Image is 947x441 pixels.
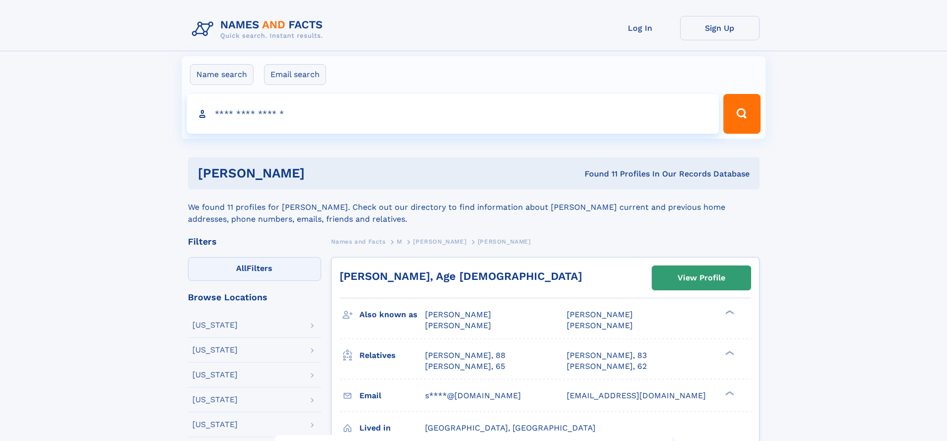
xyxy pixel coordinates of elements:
div: ❯ [723,309,735,316]
div: ❯ [723,350,735,356]
div: [US_STATE] [192,346,238,354]
label: Email search [264,64,326,85]
a: [PERSON_NAME], 88 [425,350,506,361]
span: [PERSON_NAME] [425,310,491,319]
span: [PERSON_NAME] [425,321,491,330]
div: View Profile [678,266,725,289]
a: M [397,235,402,248]
img: Logo Names and Facts [188,16,331,43]
div: [US_STATE] [192,396,238,404]
div: We found 11 profiles for [PERSON_NAME]. Check out our directory to find information about [PERSON... [188,189,760,225]
h3: Relatives [359,347,425,364]
h3: Lived in [359,420,425,437]
a: [PERSON_NAME], 65 [425,361,505,372]
a: Log In [601,16,680,40]
label: Filters [188,257,321,281]
span: [GEOGRAPHIC_DATA], [GEOGRAPHIC_DATA] [425,423,596,433]
a: [PERSON_NAME], Age [DEMOGRAPHIC_DATA] [340,270,582,282]
a: Sign Up [680,16,760,40]
span: [PERSON_NAME] [567,321,633,330]
a: [PERSON_NAME], 83 [567,350,647,361]
div: ❯ [723,390,735,396]
span: [EMAIL_ADDRESS][DOMAIN_NAME] [567,391,706,400]
div: [US_STATE] [192,321,238,329]
span: All [236,264,247,273]
div: [US_STATE] [192,421,238,429]
h3: Email [359,387,425,404]
h3: Also known as [359,306,425,323]
label: Name search [190,64,254,85]
a: [PERSON_NAME] [413,235,466,248]
span: M [397,238,402,245]
h1: [PERSON_NAME] [198,167,445,179]
div: Filters [188,237,321,246]
div: Browse Locations [188,293,321,302]
div: Found 11 Profiles In Our Records Database [444,169,750,179]
input: search input [187,94,719,134]
button: Search Button [723,94,760,134]
a: [PERSON_NAME], 62 [567,361,647,372]
span: [PERSON_NAME] [478,238,531,245]
a: View Profile [652,266,751,290]
div: [US_STATE] [192,371,238,379]
a: Names and Facts [331,235,386,248]
span: [PERSON_NAME] [413,238,466,245]
span: [PERSON_NAME] [567,310,633,319]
